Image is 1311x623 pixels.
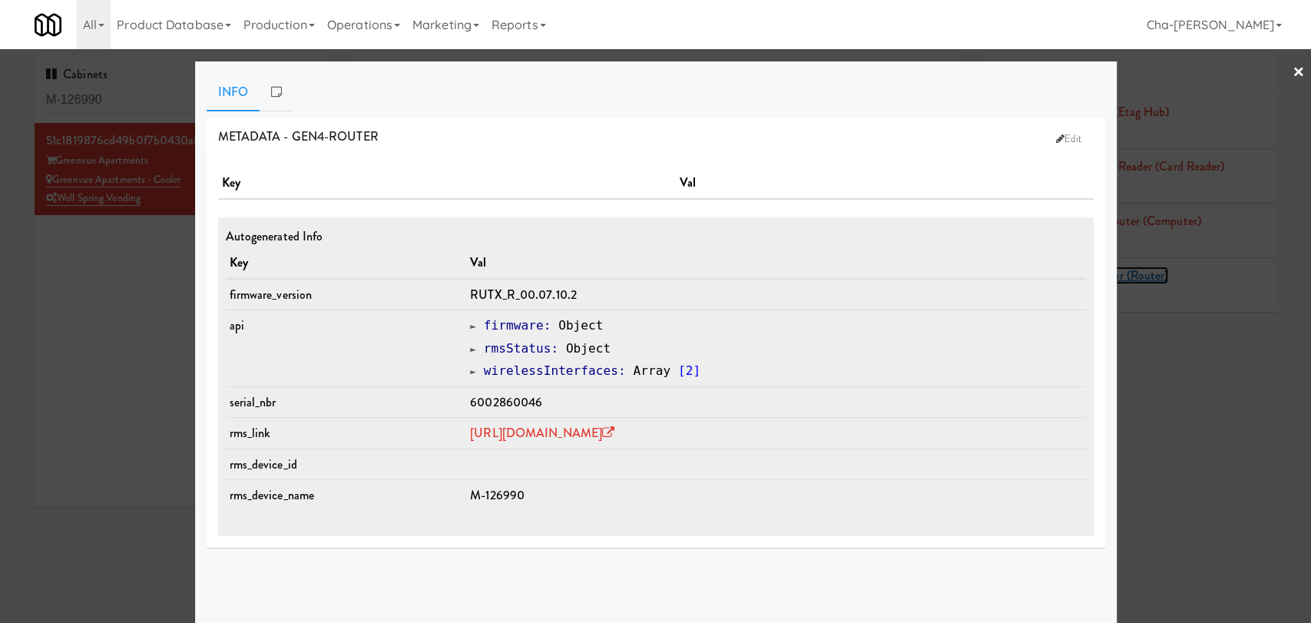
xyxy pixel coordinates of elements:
[618,363,626,378] span: :
[551,341,558,356] span: :
[226,386,467,418] td: serial_nbr
[544,318,551,333] span: :
[218,128,379,145] span: METADATA - gen4-router
[470,486,525,504] span: M-126990
[226,227,323,245] span: Autogenerated Info
[226,418,467,449] td: rms_link
[566,341,611,356] span: Object
[1056,131,1081,146] span: Edit
[207,73,260,111] a: Info
[693,363,700,378] span: ]
[685,363,693,378] span: 2
[226,480,467,511] td: rms_device_name
[35,12,61,38] img: Micromart
[218,167,676,199] th: Key
[484,341,551,356] span: rmsStatus
[226,449,467,480] td: rms_device_id
[676,167,1094,199] th: Val
[470,393,542,411] span: 6002860046
[678,363,686,378] span: [
[226,279,467,310] td: firmware_version
[484,318,544,333] span: firmware
[558,318,603,333] span: Object
[470,424,614,442] a: [URL][DOMAIN_NAME]
[226,247,467,279] th: Key
[1293,49,1305,97] a: ×
[470,286,577,303] span: RUTX_R_00.07.10.2
[466,247,1085,279] th: Val
[226,310,467,387] td: api
[633,363,670,378] span: Array
[484,363,618,378] span: wirelessInterfaces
